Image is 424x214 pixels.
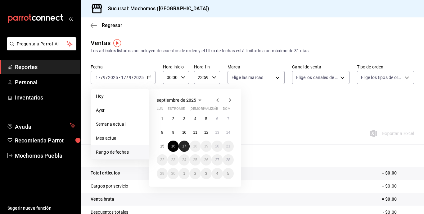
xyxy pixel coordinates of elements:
abbr: 18 de septiembre de 2025 [193,144,197,148]
button: open_drawer_menu [68,16,73,21]
abbr: 6 de septiembre de 2025 [216,117,218,121]
button: 6 de septiembre de 2025 [212,113,223,124]
abbr: 5 de octubre de 2025 [227,171,229,176]
abbr: 3 de octubre de 2025 [205,171,207,176]
span: Elige los tipos de orden [361,74,403,81]
abbr: 2 de septiembre de 2025 [172,117,174,121]
button: 2 de octubre de 2025 [190,168,201,179]
font: Reportes [15,64,38,70]
abbr: 4 de octubre de 2025 [216,171,218,176]
button: 1 de octubre de 2025 [179,168,190,179]
font: Personal [15,79,38,86]
font: Inventarios [15,94,43,101]
abbr: 4 de septiembre de 2025 [194,117,196,121]
button: 23 de septiembre de 2025 [168,154,178,165]
abbr: 5 de septiembre de 2025 [205,117,207,121]
font: Recomienda Parrot [15,137,64,144]
abbr: 15 de septiembre de 2025 [160,144,164,148]
span: Regresar [102,22,122,28]
label: Fecha [91,65,156,69]
button: 20 de septiembre de 2025 [212,141,223,152]
abbr: 14 de septiembre de 2025 [226,130,230,135]
button: septiembre de 2025 [157,96,204,104]
label: Tipo de orden [357,65,414,69]
button: 8 de septiembre de 2025 [157,127,168,138]
button: 1 de septiembre de 2025 [157,113,168,124]
button: 25 de septiembre de 2025 [190,154,201,165]
button: 4 de septiembre de 2025 [190,113,201,124]
abbr: 25 de septiembre de 2025 [193,158,197,162]
button: 14 de septiembre de 2025 [223,127,234,138]
abbr: 11 de septiembre de 2025 [193,130,197,135]
button: 5 de septiembre de 2025 [201,113,212,124]
button: 27 de septiembre de 2025 [212,154,223,165]
p: Total artículos [91,170,120,176]
button: 17 de septiembre de 2025 [179,141,190,152]
span: Elige las marcas [232,74,263,81]
abbr: 30 de septiembre de 2025 [171,171,175,176]
button: 28 de septiembre de 2025 [223,154,234,165]
p: Venta bruta [91,196,114,202]
input: -- [95,75,101,80]
span: Mes actual [96,135,144,142]
div: Ventas [91,38,111,48]
label: Canal de venta [292,65,349,69]
span: Ayer [96,107,144,114]
img: Marcador de información sobre herramientas [113,39,121,47]
span: / [126,75,128,80]
label: Hora fin [194,65,220,69]
button: 26 de septiembre de 2025 [201,154,212,165]
abbr: 3 de septiembre de 2025 [183,117,185,121]
font: Mochomos Puebla [15,152,62,159]
abbr: 10 de septiembre de 2025 [182,130,186,135]
span: / [101,75,103,80]
button: Regresar [91,22,122,28]
span: Rango de fechas [96,149,144,156]
span: / [132,75,133,80]
label: Marca [228,65,285,69]
abbr: 2 de octubre de 2025 [194,171,196,176]
button: 18 de septiembre de 2025 [190,141,201,152]
abbr: 24 de septiembre de 2025 [182,158,186,162]
abbr: miércoles [179,107,185,113]
button: 12 de septiembre de 2025 [201,127,212,138]
abbr: 1 de octubre de 2025 [183,171,185,176]
input: -- [129,75,132,80]
abbr: 26 de septiembre de 2025 [204,158,208,162]
abbr: sábado [212,107,218,113]
span: Ayuda [15,122,67,129]
abbr: 12 de septiembre de 2025 [204,130,208,135]
span: septiembre de 2025 [157,98,196,103]
input: -- [103,75,106,80]
button: 13 de septiembre de 2025 [212,127,223,138]
span: Pregunta a Parrot AI [17,41,67,47]
button: 19 de septiembre de 2025 [201,141,212,152]
abbr: viernes [201,107,218,113]
abbr: 22 de septiembre de 2025 [160,158,164,162]
button: 24 de septiembre de 2025 [179,154,190,165]
abbr: 9 de septiembre de 2025 [172,130,174,135]
button: 11 de septiembre de 2025 [190,127,201,138]
button: 3 de octubre de 2025 [201,168,212,179]
button: 5 de octubre de 2025 [223,168,234,179]
input: -- [121,75,126,80]
button: 7 de septiembre de 2025 [223,113,234,124]
abbr: 23 de septiembre de 2025 [171,158,175,162]
button: 3 de septiembre de 2025 [179,113,190,124]
button: Pregunta a Parrot AI [7,37,76,50]
font: Sugerir nueva función [7,206,52,211]
button: 16 de septiembre de 2025 [168,141,178,152]
div: Los artículos listados no incluyen descuentos de orden y el filtro de fechas está limitado a un m... [91,48,414,54]
button: 30 de septiembre de 2025 [168,168,178,179]
p: + $0.00 [382,170,414,176]
button: 15 de septiembre de 2025 [157,141,168,152]
input: ---- [108,75,118,80]
abbr: 16 de septiembre de 2025 [171,144,175,148]
abbr: 17 de septiembre de 2025 [182,144,186,148]
p: Cargos por servicio [91,183,129,189]
abbr: 7 de septiembre de 2025 [227,117,229,121]
button: 2 de septiembre de 2025 [168,113,178,124]
span: / [106,75,108,80]
abbr: domingo [223,107,231,113]
abbr: 28 de septiembre de 2025 [226,158,230,162]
